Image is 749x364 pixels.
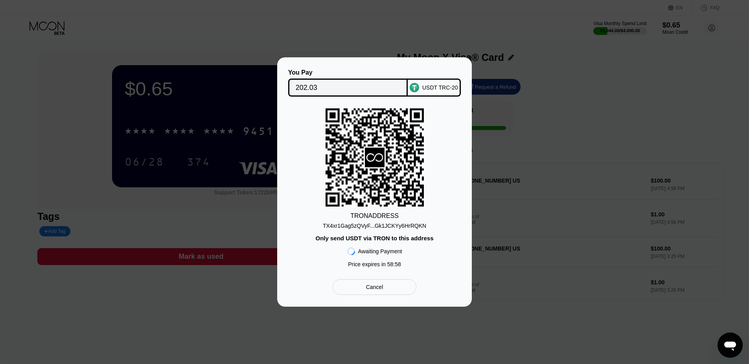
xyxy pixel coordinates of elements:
[288,69,408,76] div: You Pay
[358,248,402,254] div: Awaiting Payment
[323,223,426,229] div: TX4xr1Gag5zQVyF...Gk1JCKYy6HrRQKN
[348,261,401,267] div: Price expires in
[333,279,416,295] div: Cancel
[315,235,433,241] div: Only send USDT via TRON to this address
[366,284,383,291] div: Cancel
[718,333,743,358] iframe: Button to launch messaging window
[350,212,399,219] div: TRON ADDRESS
[387,261,401,267] span: 58 : 58
[323,219,426,229] div: TX4xr1Gag5zQVyF...Gk1JCKYy6HrRQKN
[289,69,460,97] div: You PayUSDT TRC-20
[422,84,458,91] div: USDT TRC-20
